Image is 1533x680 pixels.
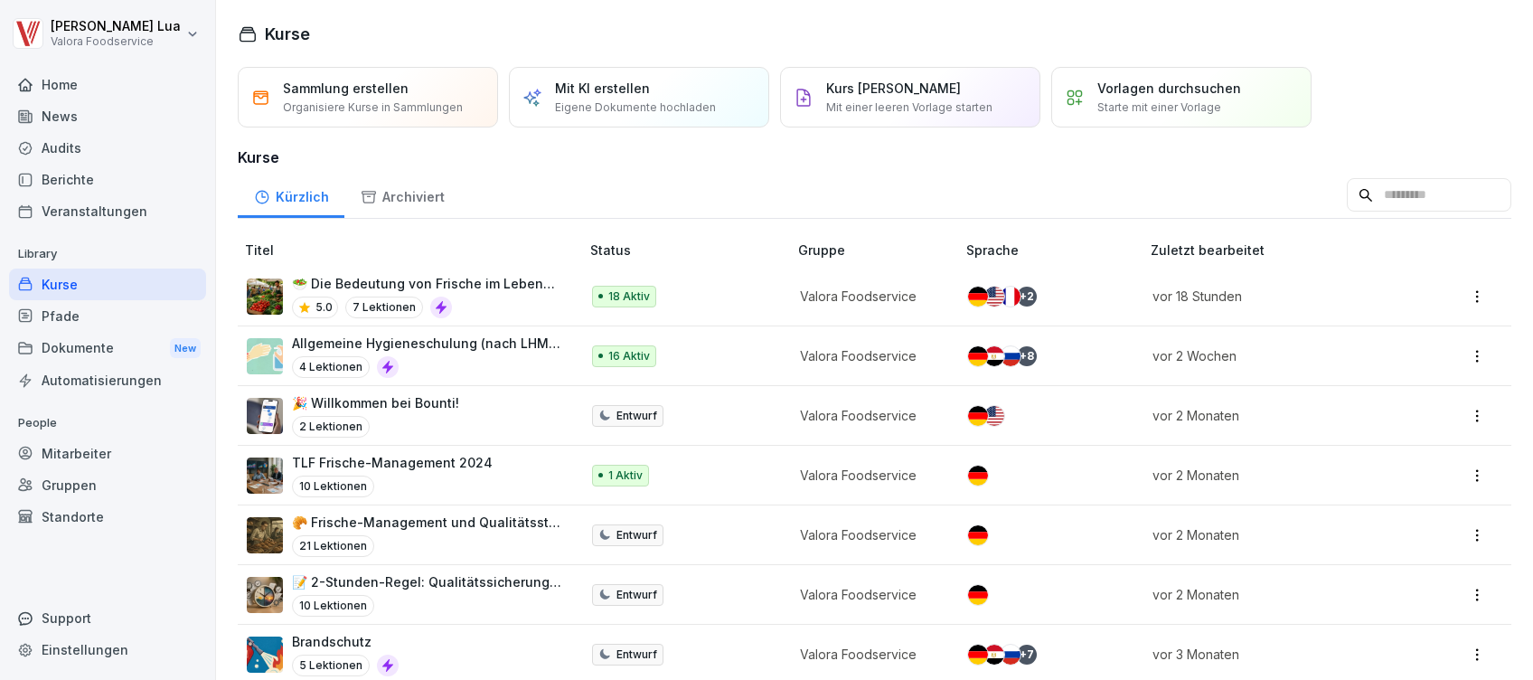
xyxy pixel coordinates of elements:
img: eg.svg [984,346,1004,366]
p: Mit einer leeren Vorlage starten [826,99,992,116]
p: Valora Foodservice [800,346,936,365]
a: News [9,100,206,132]
p: vor 3 Monaten [1152,645,1397,664]
p: Entwurf [616,527,657,543]
p: Valora Foodservice [800,585,936,604]
a: Mitarbeiter [9,438,206,469]
p: Gruppe [798,241,958,260]
img: ru.svg [1001,346,1020,366]
img: b0iy7e1gfawqjs4nezxuanzk.png [247,637,283,673]
div: New [170,338,201,359]
a: Audits [9,132,206,164]
p: Entwurf [616,408,657,424]
a: Pfade [9,300,206,332]
h3: Kurse [238,146,1511,168]
p: Valora Foodservice [800,406,936,425]
p: [PERSON_NAME] Lua [51,19,181,34]
p: Kurs [PERSON_NAME] [826,79,961,98]
p: Vorlagen durchsuchen [1097,79,1241,98]
p: Library [9,240,206,269]
img: de.svg [968,645,988,665]
p: vor 2 Monaten [1152,585,1397,604]
a: Gruppen [9,469,206,501]
img: de.svg [968,585,988,605]
h1: Kurse [265,22,310,46]
p: Sprache [966,241,1144,260]
p: 18 Aktiv [608,288,650,305]
p: vor 2 Monaten [1152,525,1397,544]
p: Valora Foodservice [800,525,936,544]
a: Einstellungen [9,634,206,666]
p: Zuletzt bearbeitet [1151,241,1418,260]
a: Standorte [9,501,206,533]
img: d4z7zkl15d8x779j9syzxbez.png [247,279,283,315]
img: de.svg [968,346,988,366]
a: Kürzlich [238,172,344,218]
p: 4 Lektionen [292,356,370,378]
img: eg.svg [984,645,1004,665]
p: Status [590,241,791,260]
p: vor 2 Monaten [1152,406,1397,425]
p: 5 Lektionen [292,655,370,676]
p: vor 2 Monaten [1152,466,1397,485]
p: Entwurf [616,647,657,663]
img: de.svg [968,287,988,307]
p: Titel [245,241,583,260]
img: de.svg [968,406,988,426]
div: Dokumente [9,332,206,365]
a: DokumenteNew [9,332,206,365]
img: gxsnf7ygjsfsmxd96jxi4ufn.png [247,338,283,374]
p: Entwurf [616,587,657,603]
div: Kurse [9,269,206,300]
img: de.svg [968,466,988,486]
p: Eigene Dokumente hochladen [555,99,716,116]
p: Organisiere Kurse in Sammlungen [283,99,463,116]
p: 2 Lektionen [292,416,370,438]
div: + 8 [1017,346,1037,366]
img: jmmz8khb2911el3r6ibb2w7w.png [247,458,283,494]
p: 🎉 Willkommen bei Bounti! [292,393,459,412]
p: 1 Aktiv [608,467,643,484]
img: ru.svg [1001,645,1020,665]
p: TLF Frische-Management 2024 [292,453,493,472]
p: 🥗 Die Bedeutung von Frische im Lebensmittelhandel [292,274,561,293]
p: Brandschutz [292,632,399,651]
div: + 7 [1017,645,1037,665]
p: Valora Foodservice [51,35,181,48]
img: de.svg [968,525,988,545]
p: Mit KI erstellen [555,79,650,98]
p: 📝 2-Stunden-Regel: Qualitätssicherung und Dokumentation [292,572,561,591]
p: Sammlung erstellen [283,79,409,98]
p: Starte mit einer Vorlage [1097,99,1221,116]
a: Home [9,69,206,100]
img: sldqzmyquyz5ezbiopcyfhnw.png [247,517,283,553]
p: Allgemeine Hygieneschulung (nach LHMV §4) [292,334,561,353]
p: vor 2 Wochen [1152,346,1397,365]
img: us.svg [984,406,1004,426]
p: 10 Lektionen [292,595,374,617]
p: 7 Lektionen [345,297,423,318]
img: bu699qevipri7flw0mosiemv.png [247,577,283,613]
div: Support [9,602,206,634]
p: Valora Foodservice [800,287,936,306]
p: 5.0 [315,299,333,316]
img: us.svg [984,287,1004,307]
img: b4eu0mai1tdt6ksd7nlke1so.png [247,398,283,434]
p: 16 Aktiv [608,348,650,364]
img: fr.svg [1001,287,1020,307]
p: 10 Lektionen [292,476,374,497]
a: Berichte [9,164,206,195]
div: Veranstaltungen [9,195,206,227]
a: Archiviert [344,172,460,218]
p: People [9,409,206,438]
p: 🥐 Frische-Management und Qualitätsstandards bei BackWERK [292,513,561,532]
a: Automatisierungen [9,364,206,396]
